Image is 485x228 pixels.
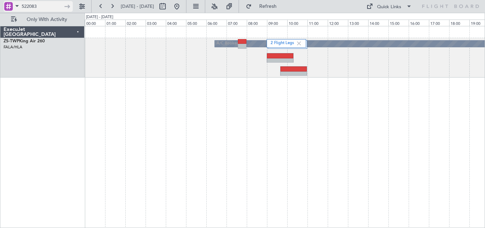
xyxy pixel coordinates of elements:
[18,17,75,22] span: Only With Activity
[4,39,45,43] a: ZS-TWPKing Air 260
[348,20,368,26] div: 13:00
[166,20,186,26] div: 04:00
[217,38,239,49] div: A/C Booked
[429,20,449,26] div: 17:00
[125,20,146,26] div: 02:00
[243,1,285,12] button: Refresh
[121,3,154,10] span: [DATE] - [DATE]
[247,20,267,26] div: 08:00
[85,20,105,26] div: 00:00
[368,20,388,26] div: 14:00
[449,20,469,26] div: 18:00
[287,20,307,26] div: 10:00
[146,20,166,26] div: 03:00
[4,44,22,50] a: FALA/HLA
[253,4,283,9] span: Refresh
[363,1,415,12] button: Quick Links
[86,14,113,20] div: [DATE] - [DATE]
[227,20,247,26] div: 07:00
[206,20,227,26] div: 06:00
[296,40,302,47] img: gray-close.svg
[8,14,77,25] button: Only With Activity
[186,20,206,26] div: 05:00
[409,20,429,26] div: 16:00
[22,1,62,12] input: Trip Number
[271,41,296,47] label: 2 Flight Legs
[388,20,409,26] div: 15:00
[328,20,348,26] div: 12:00
[267,20,287,26] div: 09:00
[4,39,19,43] span: ZS-TWP
[105,20,125,26] div: 01:00
[377,4,401,11] div: Quick Links
[307,20,328,26] div: 11:00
